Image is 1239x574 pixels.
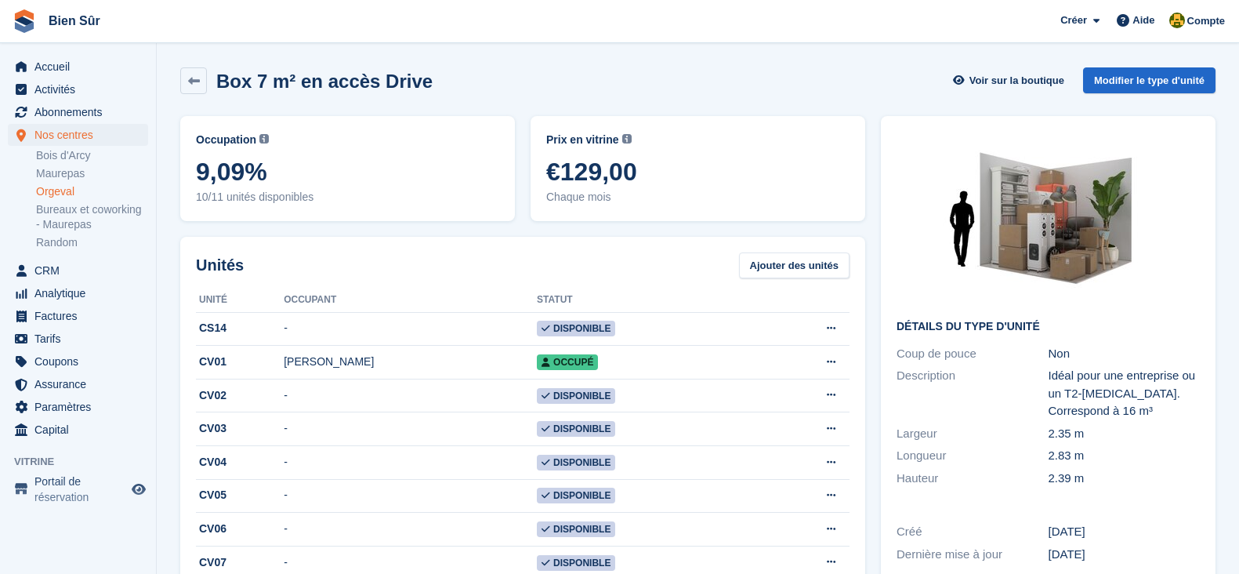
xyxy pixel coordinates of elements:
[931,132,1166,308] img: box-7m2.jpg
[42,8,107,34] a: Bien Sûr
[537,555,615,571] span: Disponible
[36,235,148,250] a: Random
[284,379,537,412] td: -
[34,78,129,100] span: Activités
[259,134,269,143] img: icon-info-grey-7440780725fd019a000dd9b08b2336e03edf1995a4989e88bcd33f0948082b44.svg
[34,282,129,304] span: Analytique
[969,73,1064,89] span: Voir sur la boutique
[196,487,284,503] div: CV05
[537,455,615,470] span: Disponible
[284,288,537,313] th: Occupant
[897,367,1049,420] div: Description
[196,189,499,205] span: 10/11 unités disponibles
[1049,447,1201,465] div: 2.83 m
[284,513,537,547] td: -
[8,474,148,505] a: menu
[1049,367,1201,420] div: Idéal pour une entreprise ou un T2-[MEDICAL_DATA]. Correspond à 16 m³
[1060,13,1087,28] span: Créer
[284,354,537,370] div: [PERSON_NAME]
[537,488,615,503] span: Disponible
[8,124,148,146] a: menu
[897,447,1049,465] div: Longueur
[36,184,148,199] a: Orgeval
[1169,13,1185,28] img: Fatima Kelaaoui
[1083,67,1215,93] a: Modifier le type d'unité
[1049,345,1201,363] div: Non
[34,474,129,505] span: Portail de réservation
[129,480,148,499] a: Boutique d'aperçu
[14,454,156,470] span: Vitrine
[196,387,284,404] div: CV02
[196,253,244,277] h2: Unités
[34,101,129,123] span: Abonnements
[36,148,148,163] a: Bois d'Arcy
[739,252,850,278] a: Ajouter des unités
[34,56,129,78] span: Accueil
[284,412,537,446] td: -
[1049,546,1201,564] div: [DATE]
[897,345,1049,363] div: Coup de pouce
[1132,13,1154,28] span: Aide
[8,101,148,123] a: menu
[8,373,148,395] a: menu
[196,158,499,186] span: 9,09%
[34,373,129,395] span: Assurance
[196,454,284,470] div: CV04
[196,521,284,537] div: CV06
[546,189,850,205] span: Chaque mois
[8,305,148,327] a: menu
[196,420,284,437] div: CV03
[34,260,129,282] span: CRM
[546,132,619,148] span: Prix en vitrine
[537,521,615,537] span: Disponible
[8,419,148,441] a: menu
[284,446,537,480] td: -
[196,288,284,313] th: Unité
[284,479,537,513] td: -
[34,328,129,350] span: Tarifs
[537,388,615,404] span: Disponible
[196,320,284,336] div: CS14
[34,396,129,418] span: Paramètres
[196,554,284,571] div: CV07
[897,470,1049,488] div: Hauteur
[537,321,615,336] span: Disponible
[537,354,598,370] span: Occupé
[13,9,36,33] img: stora-icon-8386f47178a22dfd0bd8f6a31ec36ba5ce8667c1dd55bd0f319d3a0aa187defe.svg
[196,132,256,148] span: Occupation
[8,328,148,350] a: menu
[8,260,148,282] a: menu
[36,202,148,232] a: Bureaux et coworking - Maurepas
[34,419,129,441] span: Capital
[284,312,537,346] td: -
[897,321,1200,333] h2: Détails du type d'unité
[36,166,148,181] a: Maurepas
[216,71,433,92] h2: Box 7 m² en accès Drive
[8,351,148,372] a: menu
[196,354,284,370] div: CV01
[1049,523,1201,541] div: [DATE]
[897,425,1049,443] div: Largeur
[897,546,1049,564] div: Dernière mise à jour
[951,67,1071,93] a: Voir sur la boutique
[546,158,850,186] span: €129,00
[537,288,757,313] th: Statut
[1049,470,1201,488] div: 2.39 m
[897,523,1049,541] div: Créé
[34,305,129,327] span: Factures
[8,396,148,418] a: menu
[8,78,148,100] a: menu
[8,56,148,78] a: menu
[34,124,129,146] span: Nos centres
[537,421,615,437] span: Disponible
[8,282,148,304] a: menu
[622,134,632,143] img: icon-info-grey-7440780725fd019a000dd9b08b2336e03edf1995a4989e88bcd33f0948082b44.svg
[1049,425,1201,443] div: 2.35 m
[1187,13,1225,29] span: Compte
[34,351,129,372] span: Coupons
